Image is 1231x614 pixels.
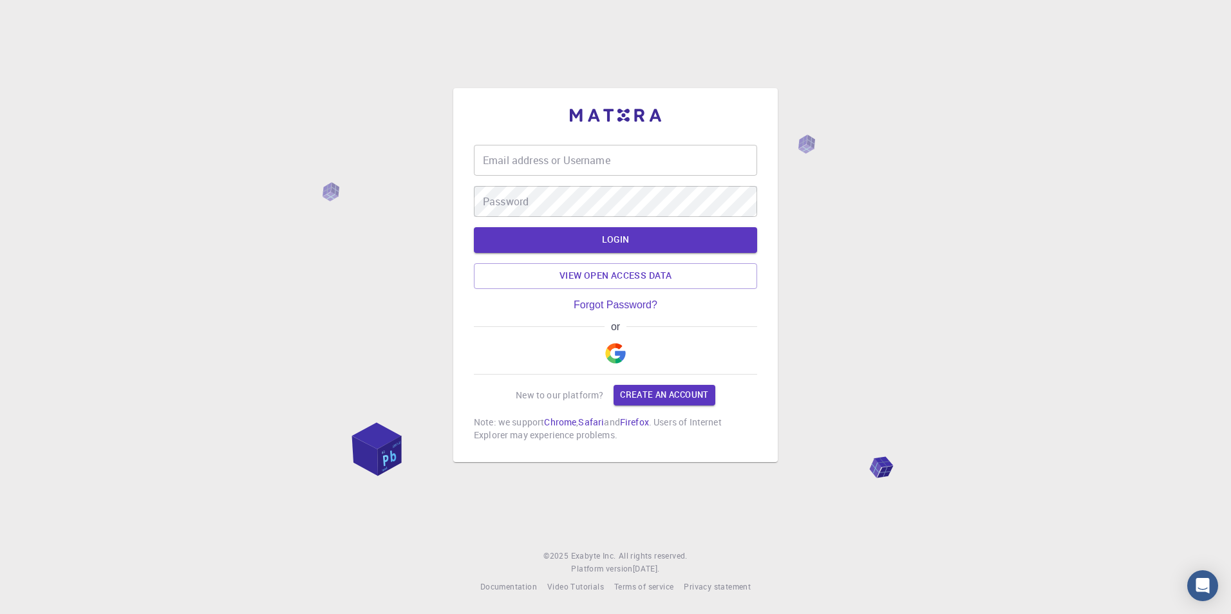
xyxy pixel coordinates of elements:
[480,581,537,591] span: Documentation
[684,581,751,591] span: Privacy statement
[544,416,576,428] a: Chrome
[571,550,616,561] span: Exabyte Inc.
[571,550,616,563] a: Exabyte Inc.
[605,321,626,333] span: or
[620,416,649,428] a: Firefox
[684,581,751,593] a: Privacy statement
[574,299,657,311] a: Forgot Password?
[547,581,604,591] span: Video Tutorials
[614,581,673,591] span: Terms of service
[480,581,537,593] a: Documentation
[474,227,757,253] button: LOGIN
[578,416,604,428] a: Safari
[614,581,673,593] a: Terms of service
[24,8,64,21] span: サポート
[474,263,757,289] a: View open access data
[619,550,688,563] span: All rights reserved.
[605,343,626,364] img: Google
[633,563,660,575] a: [DATE].
[1187,570,1218,601] div: Open Intercom Messenger
[474,416,757,442] p: Note: we support , and . Users of Internet Explorer may experience problems.
[543,550,570,563] span: © 2025
[571,563,632,575] span: Platform version
[633,563,660,573] span: [DATE] .
[614,385,715,405] a: Create an account
[547,581,604,593] a: Video Tutorials
[516,389,603,402] p: New to our platform?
